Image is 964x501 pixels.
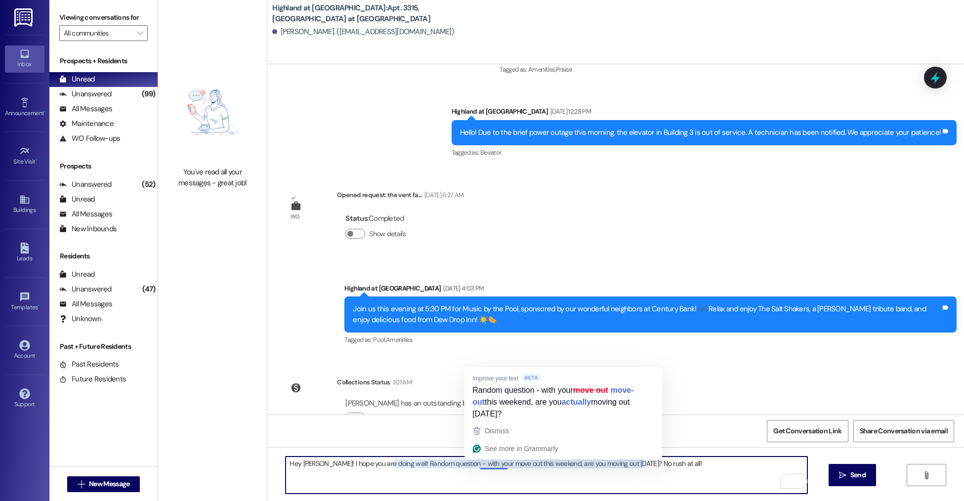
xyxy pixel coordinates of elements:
div: [PERSON_NAME] has an outstanding balance of $0 for Highland at [GEOGRAPHIC_DATA] (as of [DATE]) [345,398,662,409]
div: New Inbounds [59,224,117,234]
div: WO Follow-ups [59,133,120,144]
div: Highland at [GEOGRAPHIC_DATA] [344,283,957,297]
div: Unanswered [59,89,112,99]
div: [DATE] 4:03 PM [441,283,484,293]
a: Leads [5,240,44,266]
span: Amenities [386,335,413,344]
div: Unknown [59,314,101,324]
div: Past + Future Residents [49,341,158,352]
div: WO [291,211,300,222]
div: Join us this evening at 5:30 PM for Music by the Pool, sponsored by our wonderful neighbors at Ce... [353,304,941,325]
i:  [839,471,846,479]
img: ResiDesk Logo [14,8,35,27]
div: Opened request: the vent fa... [337,190,463,204]
div: Tagged as: [344,333,957,347]
label: Click to show details [369,413,427,423]
div: Highland at [GEOGRAPHIC_DATA] [452,106,957,120]
div: Hello! Due to the brief power outage this morning, the elevator in Building 3 is out of service. ... [460,127,941,138]
span: Amenities , [528,65,556,74]
a: Buildings [5,191,44,218]
img: empty-state [169,62,256,163]
div: Prospects [49,161,158,171]
i:  [137,29,143,37]
div: [DATE] 6:27 AM [422,190,464,200]
i:  [78,480,85,488]
span: • [36,157,37,164]
span: Share Conversation via email [860,426,948,436]
div: [DATE] 12:28 PM [548,106,591,117]
span: • [44,108,45,115]
a: Templates • [5,289,44,315]
div: Unread [59,269,95,280]
div: Tagged as: [452,145,957,160]
b: Highland at [GEOGRAPHIC_DATA]: Apt. 3315, [GEOGRAPHIC_DATA] at [GEOGRAPHIC_DATA] [272,3,470,24]
button: New Message [67,476,140,492]
div: 1:01 AM [390,377,412,387]
div: Unanswered [59,179,112,190]
a: Inbox [5,45,44,72]
div: Unread [59,194,95,205]
div: Future Residents [59,374,126,384]
textarea: To enrich screen reader interactions, please activate Accessibility in Grammarly extension settings [286,457,807,494]
i:  [922,471,930,479]
div: (47) [140,282,158,297]
div: Past Residents [59,359,119,370]
span: Send [850,470,866,480]
label: Show details [369,229,406,239]
div: Maintenance [59,119,114,129]
button: Share Conversation via email [853,420,954,442]
div: Unanswered [59,284,112,294]
div: All Messages [59,209,112,219]
div: You've read all your messages - great job! [169,167,256,188]
div: All Messages [59,299,112,309]
b: Status [345,213,368,223]
div: (52) [139,177,158,192]
span: • [38,302,40,309]
div: [PERSON_NAME]. ([EMAIL_ADDRESS][DOMAIN_NAME]) [272,27,454,37]
span: New Message [89,479,129,489]
span: Elevator [480,148,502,157]
span: Praise [556,65,572,74]
div: : Completed [345,211,410,226]
span: Get Conversation Link [773,426,841,436]
div: Residents [49,251,158,261]
div: Unread [59,74,95,84]
div: Prospects + Residents [49,56,158,66]
input: All communities [64,25,132,41]
div: Collections Status [337,377,390,387]
button: Get Conversation Link [767,420,848,442]
button: Send [829,464,877,486]
div: All Messages [59,104,112,114]
a: Site Visit • [5,143,44,169]
div: Tagged as: [500,62,957,77]
div: (99) [139,86,158,102]
span: Pool , [373,335,386,344]
a: Support [5,385,44,412]
a: Account [5,337,44,364]
label: Viewing conversations for [59,10,148,25]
